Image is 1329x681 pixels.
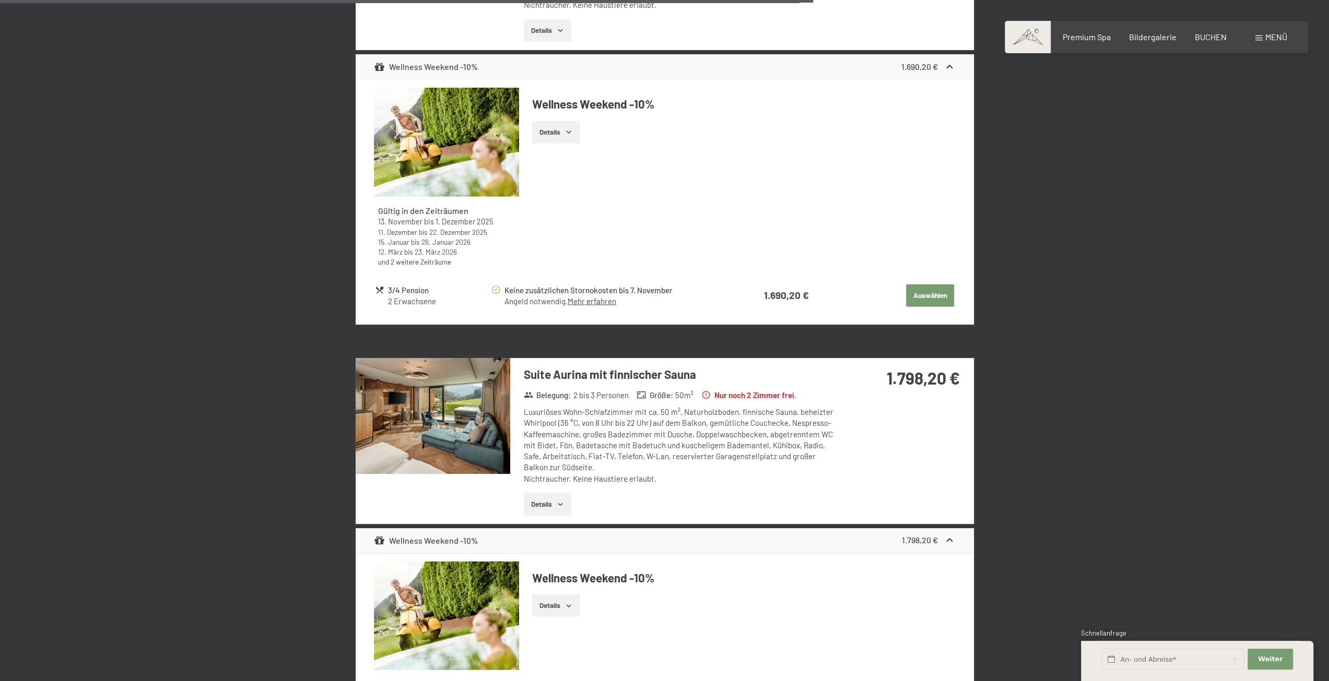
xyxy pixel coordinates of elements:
[374,61,478,73] div: Wellness Weekend -10%
[1258,654,1283,664] span: Weiter
[429,228,487,236] time: 22.12.2025
[356,528,974,553] div: Wellness Weekend -10%1.798,20 €
[532,594,580,617] button: Details
[532,121,580,144] button: Details
[421,237,471,246] time: 26.01.2026
[504,284,722,296] div: Keine zusätzlichen Stornokosten bis 7. November
[637,390,673,401] strong: Größe :
[524,390,571,401] strong: Belegung :
[378,237,409,246] time: 15.01.2026
[901,62,938,71] strong: 1.690,20 €
[675,390,693,401] span: 50 m²
[1265,32,1287,42] span: Menü
[378,247,515,257] div: bis
[504,296,722,307] div: Angeld notwendig.
[378,237,515,247] div: bis
[356,54,974,79] div: Wellness Weekend -10%1.690,20 €
[415,247,457,256] time: 23.03.2026
[374,534,478,547] div: Wellness Weekend -10%
[378,257,451,266] a: und 2 weitere Zeiträume
[524,19,571,42] button: Details
[378,228,417,236] time: 11.12.2025
[1248,649,1292,670] button: Weiter
[701,390,796,401] strong: Nur noch 2 Zimmer frei.
[1195,32,1227,42] a: BUCHEN
[378,247,403,256] time: 12.03.2026
[374,88,519,197] img: mss_renderimg.php
[388,296,490,307] div: 2 Erwachsene
[568,296,616,306] a: Mehr erfahren
[378,217,422,226] time: 13.11.2025
[887,368,960,388] strong: 1.798,20 €
[532,570,955,586] h4: Wellness Weekend -10%
[906,284,954,307] button: Auswählen
[436,217,493,226] time: 01.12.2025
[524,493,571,516] button: Details
[902,535,938,545] strong: 1.798,20 €
[388,284,490,296] div: 3/4 Pension
[378,227,515,237] div: bis
[1129,32,1177,42] a: Bildergalerie
[1081,629,1126,637] span: Schnellanfrage
[524,407,834,484] div: Luxuriöses Wohn-Schlafzimmer mit ca. 50 m², Naturholzboden, finnische Sauna, beheizter Whirlpool ...
[764,289,809,301] strong: 1.690,20 €
[356,358,510,474] img: mss_renderimg.php
[378,206,468,216] strong: Gültig in den Zeiträumen
[573,390,629,401] span: 2 bis 3 Personen
[374,561,519,671] img: mss_renderimg.php
[1062,32,1110,42] a: Premium Spa
[524,366,834,383] h3: Suite Aurina mit finnischer Sauna
[532,96,955,112] h4: Wellness Weekend -10%
[378,217,515,227] div: bis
